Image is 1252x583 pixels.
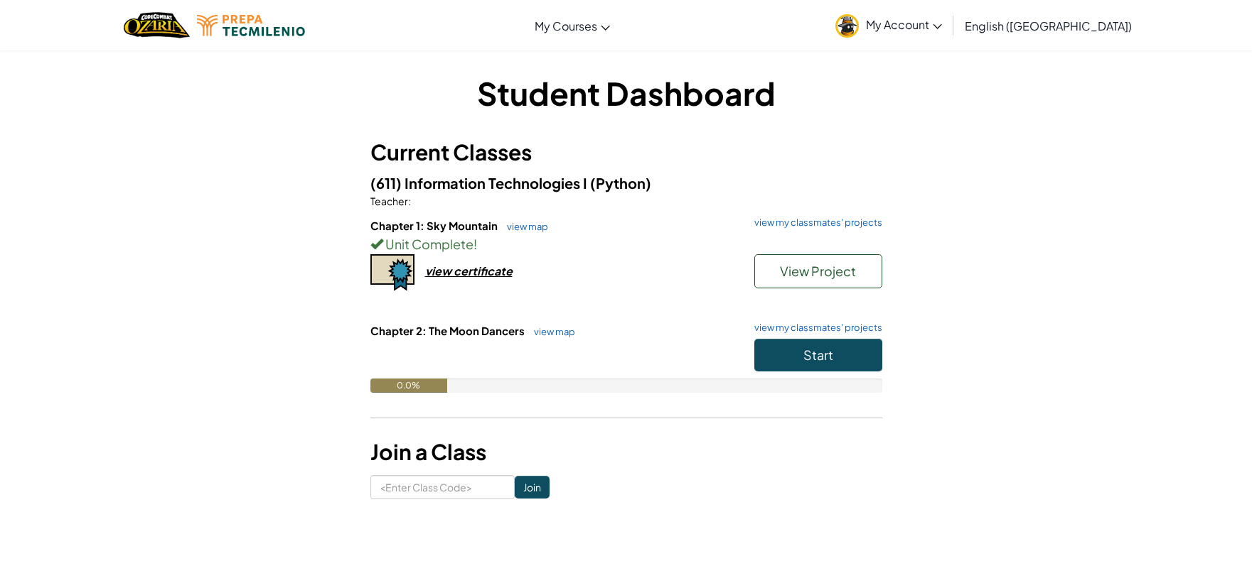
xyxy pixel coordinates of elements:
[828,3,949,48] a: My Account
[803,347,833,363] span: Start
[425,263,513,278] div: view certificate
[866,17,942,32] span: My Account
[370,254,414,291] img: certificate-icon.png
[590,174,651,192] span: (Python)
[473,236,477,252] span: !
[835,14,859,38] img: avatar
[408,195,411,207] span: :
[535,18,597,33] span: My Courses
[370,378,447,393] div: 0.0%
[370,263,513,278] a: view certificate
[958,6,1139,45] a: English ([GEOGRAPHIC_DATA])
[780,263,856,279] span: View Project
[370,174,590,192] span: (611) Information Technologies I
[747,218,882,227] a: view my classmates' projects
[124,11,190,40] img: Home
[383,236,473,252] span: Unit Complete
[754,339,882,371] button: Start
[965,18,1132,33] span: English ([GEOGRAPHIC_DATA])
[500,221,548,232] a: view map
[124,11,190,40] a: Ozaria by CodeCombat logo
[370,219,500,232] span: Chapter 1: Sky Mountain
[515,476,550,498] input: Join
[370,436,882,468] h3: Join a Class
[197,15,305,36] img: Tecmilenio logo
[370,195,408,207] span: Teacher
[370,324,527,337] span: Chapter 2: The Moon Dancers
[370,475,515,499] input: <Enter Class Code>
[754,254,882,288] button: View Project
[370,136,882,168] h3: Current Classes
[370,71,882,115] h1: Student Dashboard
[747,323,882,332] a: view my classmates' projects
[527,326,575,337] a: view map
[528,6,617,45] a: My Courses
